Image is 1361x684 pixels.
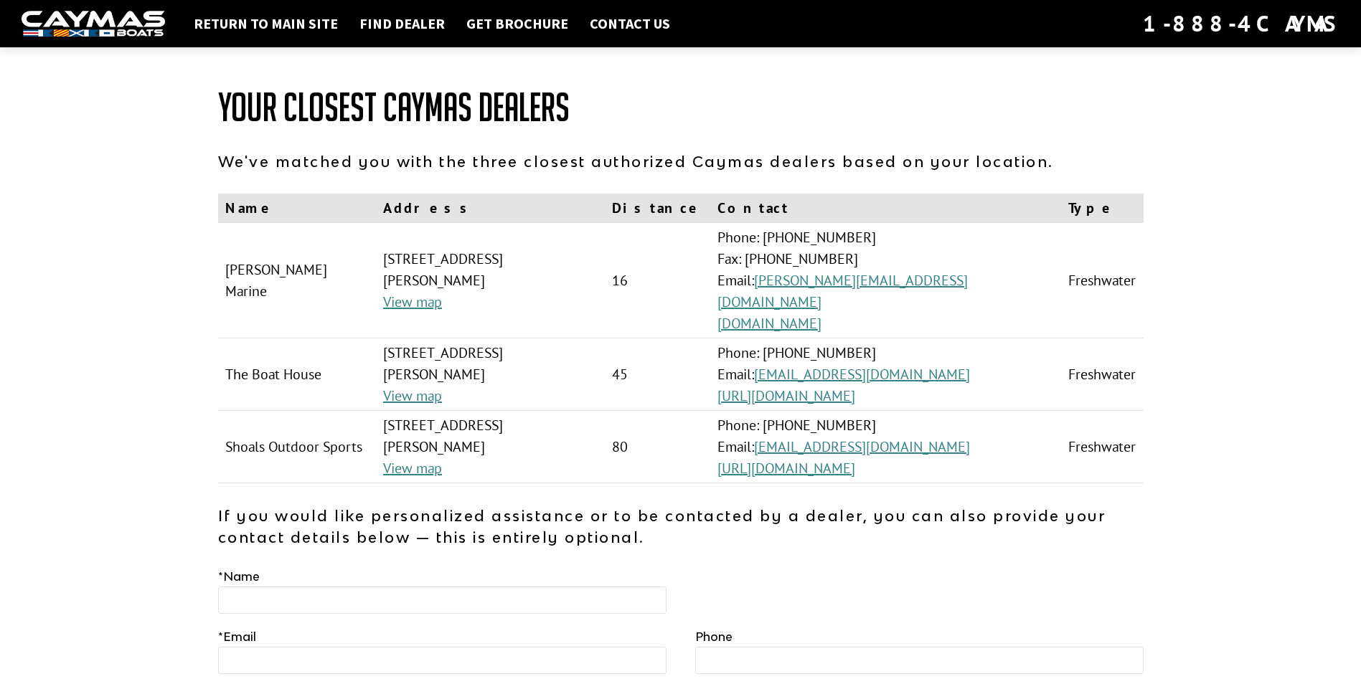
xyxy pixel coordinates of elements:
[376,194,605,223] th: Address
[1061,223,1143,338] td: Freshwater
[376,411,605,483] td: [STREET_ADDRESS][PERSON_NAME]
[695,628,733,645] label: Phone
[218,194,376,223] th: Name
[717,386,855,405] a: [URL][DOMAIN_NAME]
[717,271,968,311] a: [PERSON_NAME][EMAIL_ADDRESS][DOMAIN_NAME]
[717,459,855,478] a: [URL][DOMAIN_NAME]
[218,411,376,483] td: Shoals Outdoor Sports
[218,86,1144,129] h1: Your Closest Caymas Dealers
[1143,8,1339,39] div: 1-888-4CAYMAS
[218,628,256,645] label: Email
[218,338,376,411] td: The Boat House
[352,14,452,33] a: Find Dealer
[710,411,1062,483] td: Phone: [PHONE_NUMBER] Email:
[383,386,442,405] a: View map
[717,314,821,333] a: [DOMAIN_NAME]
[583,14,677,33] a: Contact Us
[218,223,376,338] td: [PERSON_NAME] Marine
[605,223,710,338] td: 16
[1061,338,1143,411] td: Freshwater
[218,151,1144,172] p: We've matched you with the three closest authorized Caymas dealers based on your location.
[376,338,605,411] td: [STREET_ADDRESS][PERSON_NAME]
[218,568,260,585] label: Name
[376,223,605,338] td: [STREET_ADDRESS][PERSON_NAME]
[459,14,575,33] a: Get Brochure
[754,365,970,384] a: [EMAIL_ADDRESS][DOMAIN_NAME]
[1061,411,1143,483] td: Freshwater
[383,293,442,311] a: View map
[605,194,710,223] th: Distance
[710,194,1062,223] th: Contact
[218,505,1144,548] p: If you would like personalized assistance or to be contacted by a dealer, you can also provide yo...
[605,338,710,411] td: 45
[754,437,970,456] a: [EMAIL_ADDRESS][DOMAIN_NAME]
[1061,194,1143,223] th: Type
[383,459,442,478] a: View map
[22,11,165,37] img: white-logo-c9c8dbefe5ff5ceceb0f0178aa75bf4bb51f6bca0971e226c86eb53dfe498488.png
[710,223,1062,338] td: Phone: [PHONE_NUMBER] Fax: [PHONE_NUMBER] Email:
[710,338,1062,411] td: Phone: [PHONE_NUMBER] Email:
[605,411,710,483] td: 80
[187,14,345,33] a: Return to main site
